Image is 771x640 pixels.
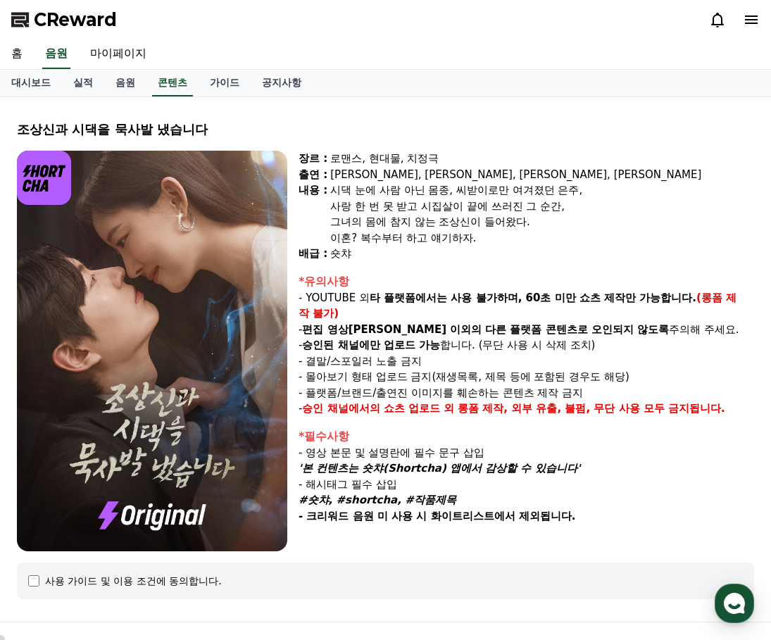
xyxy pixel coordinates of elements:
[251,70,313,96] a: 공지사항
[182,446,270,482] a: 설정
[330,199,754,215] div: 사랑 한 번 못 받고 시집살이 끝에 쓰러진 그 순간,
[485,323,669,336] strong: 다른 플랫폼 콘텐츠로 오인되지 않도록
[93,446,182,482] a: 대화
[299,353,754,370] p: - 결말/스포일러 노출 금지
[299,167,327,183] div: 출연 :
[199,70,251,96] a: 가이드
[299,273,754,290] div: *유의사항
[17,151,71,205] img: logo
[152,70,193,96] a: 콘텐츠
[302,339,440,351] strong: 승인된 채널에만 업로드 가능
[45,574,222,588] div: 사용 가이드 및 이용 조건에 동의합니다.
[330,167,754,183] div: [PERSON_NAME], [PERSON_NAME], [PERSON_NAME], [PERSON_NAME]
[299,477,754,493] p: - 해시태그 필수 삽입
[17,120,754,139] div: 조상신과 시댁을 묵사발 냈습니다
[330,230,754,246] div: 이혼? 복수부터 하고 얘기하자.
[42,39,70,69] a: 음원
[302,402,454,415] strong: 승인 채널에서의 쇼츠 업로드 외
[299,369,754,385] p: - 몰아보기 형태 업로드 금지(재생목록, 제목 등에 포함된 경우도 해당)
[299,290,754,322] p: - YOUTUBE 외
[299,385,754,401] p: - 플랫폼/브랜드/출연진 이미지를 훼손하는 콘텐츠 제작 금지
[299,445,754,461] p: - 영상 본문 및 설명란에 필수 문구 삽입
[299,428,754,445] div: *필수사항
[299,494,456,506] em: #숏챠, #shortcha, #작품제목
[330,151,754,167] div: 로맨스, 현대물, 치정극
[299,246,327,262] div: 배급 :
[79,39,158,69] a: 마이페이지
[129,468,146,479] span: 대화
[62,70,104,96] a: 실적
[302,323,482,336] strong: 편집 영상[PERSON_NAME] 이외의
[299,337,754,353] p: - 합니다. (무단 사용 시 삭제 조치)
[299,462,580,475] em: '본 컨텐츠는 숏챠(Shortcha) 앱에서 감상할 수 있습니다'
[4,446,93,482] a: 홈
[299,401,754,417] p: -
[34,8,117,31] span: CReward
[330,214,754,230] div: 그녀의 몸에 참지 않는 조상신이 들어왔다.
[299,510,575,522] strong: - 크리워드 음원 미 사용 시 화이트리스트에서 제외됩니다.
[370,291,696,304] strong: 타 플랫폼에서는 사용 불가하며, 60초 미만 쇼츠 제작만 가능합니다.
[11,8,117,31] a: CReward
[44,468,53,479] span: 홈
[104,70,146,96] a: 음원
[299,322,754,338] p: - 주의해 주세요.
[330,182,754,199] div: 시댁 눈에 사람 아닌 몸종, 씨받이로만 여겨졌던 은주,
[218,468,234,479] span: 설정
[17,151,287,551] img: video
[458,402,725,415] strong: 롱폼 제작, 외부 유출, 불펌, 무단 사용 모두 금지됩니다.
[299,151,327,167] div: 장르 :
[299,182,327,246] div: 내용 :
[330,246,754,262] div: 숏챠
